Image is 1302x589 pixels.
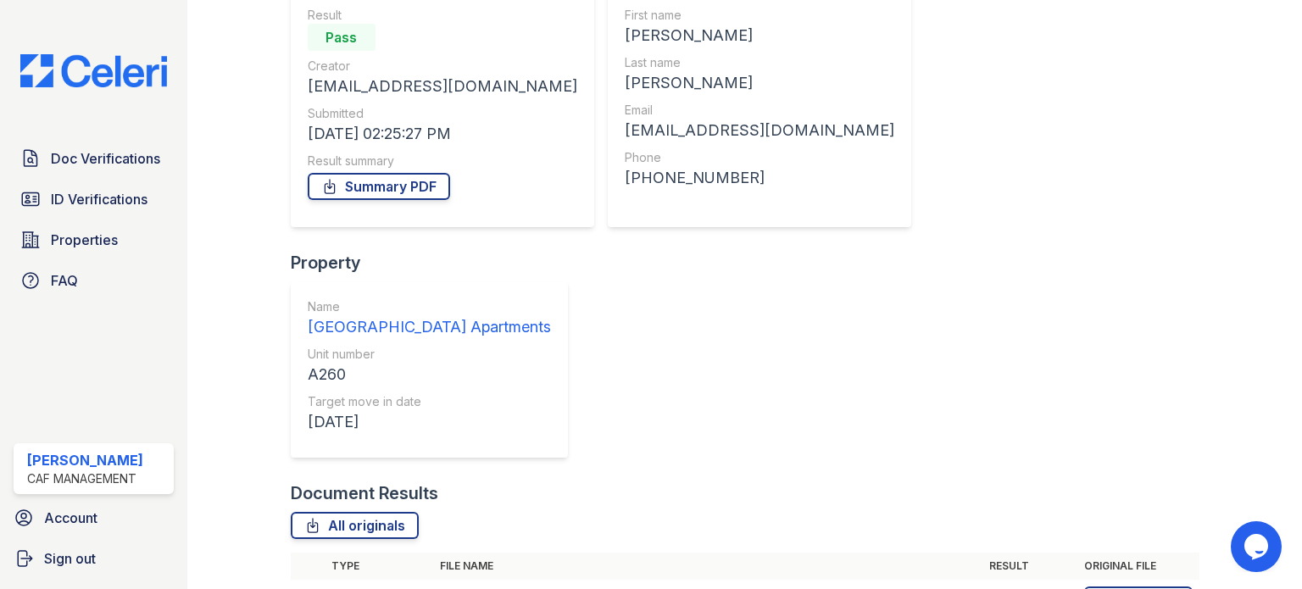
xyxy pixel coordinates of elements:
[308,7,577,24] div: Result
[291,251,581,275] div: Property
[625,54,894,71] div: Last name
[308,173,450,200] a: Summary PDF
[1077,553,1199,580] th: Original file
[308,315,551,339] div: [GEOGRAPHIC_DATA] Apartments
[7,54,181,87] img: CE_Logo_Blue-a8612792a0a2168367f1c8372b55b34899dd931a85d93a1a3d3e32e68fde9ad4.png
[625,119,894,142] div: [EMAIL_ADDRESS][DOMAIN_NAME]
[44,508,97,528] span: Account
[44,548,96,569] span: Sign out
[982,553,1077,580] th: Result
[308,75,577,98] div: [EMAIL_ADDRESS][DOMAIN_NAME]
[51,189,147,209] span: ID Verifications
[51,270,78,291] span: FAQ
[308,153,577,169] div: Result summary
[308,346,551,363] div: Unit number
[308,363,551,386] div: A260
[625,166,894,190] div: [PHONE_NUMBER]
[308,122,577,146] div: [DATE] 02:25:27 PM
[308,410,551,434] div: [DATE]
[625,24,894,47] div: [PERSON_NAME]
[625,71,894,95] div: [PERSON_NAME]
[325,553,433,580] th: Type
[308,105,577,122] div: Submitted
[1231,521,1285,572] iframe: chat widget
[433,553,982,580] th: File name
[625,7,894,24] div: First name
[625,149,894,166] div: Phone
[7,542,181,575] a: Sign out
[14,223,174,257] a: Properties
[14,264,174,297] a: FAQ
[308,58,577,75] div: Creator
[625,102,894,119] div: Email
[308,24,376,51] div: Pass
[51,230,118,250] span: Properties
[51,148,160,169] span: Doc Verifications
[308,393,551,410] div: Target move in date
[7,501,181,535] a: Account
[27,470,143,487] div: CAF Management
[291,512,419,539] a: All originals
[291,481,438,505] div: Document Results
[27,450,143,470] div: [PERSON_NAME]
[14,182,174,216] a: ID Verifications
[308,298,551,315] div: Name
[308,298,551,339] a: Name [GEOGRAPHIC_DATA] Apartments
[14,142,174,175] a: Doc Verifications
